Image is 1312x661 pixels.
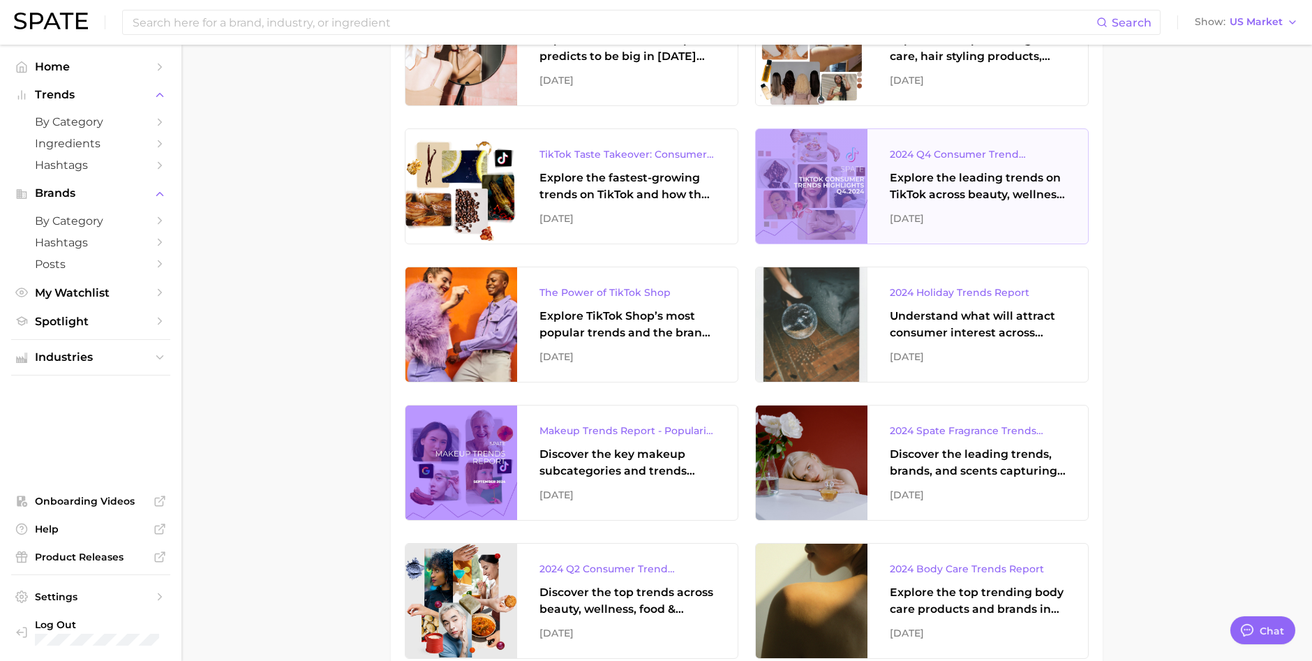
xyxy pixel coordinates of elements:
[35,187,147,200] span: Brands
[131,10,1096,34] input: Search here for a brand, industry, or ingredient
[11,232,170,253] a: Hashtags
[890,446,1066,480] div: Discover the leading trends, brands, and scents capturing consumer interest [DATE].
[890,146,1066,163] div: 2024 Q4 Consumer Trend Highlights (TikTok)
[539,584,715,618] div: Discover the top trends across beauty, wellness, food & beverage, and ingredient categories drivi...
[11,491,170,512] a: Onboarding Videos
[11,347,170,368] button: Industries
[11,133,170,154] a: Ingredients
[11,253,170,275] a: Posts
[11,614,170,650] a: Log out. Currently logged in with e-mail michelle.ng@mavbeautybrands.com.
[35,523,147,535] span: Help
[35,137,147,150] span: Ingredients
[755,267,1089,383] a: 2024 Holiday Trends ReportUnderstand what will attract consumer interest across beauty, wellness,...
[35,495,147,507] span: Onboarding Videos
[35,258,147,271] span: Posts
[890,487,1066,503] div: [DATE]
[755,128,1089,244] a: 2024 Q4 Consumer Trend Highlights (TikTok)Explore the leading trends on TikTok across beauty, wel...
[539,210,715,227] div: [DATE]
[539,422,715,439] div: Makeup Trends Report - Popularity Index
[11,84,170,105] button: Trends
[539,625,715,641] div: [DATE]
[890,348,1066,365] div: [DATE]
[539,31,715,65] div: Explore the trends that Spate predicts to be big in [DATE] across the skin, hair, makeup, body, a...
[539,72,715,89] div: [DATE]
[755,405,1089,521] a: 2024 Spate Fragrance Trends ReportDiscover the leading trends, brands, and scents capturing consu...
[11,311,170,332] a: Spotlight
[890,170,1066,203] div: Explore the leading trends on TikTok across beauty, wellness, food & beverage, and personal care.
[35,551,147,563] span: Product Releases
[11,210,170,232] a: by Category
[890,308,1066,341] div: Understand what will attract consumer interest across beauty, wellness, and food & beverage this ...
[35,214,147,228] span: by Category
[11,519,170,540] a: Help
[35,315,147,328] span: Spotlight
[890,422,1066,439] div: 2024 Spate Fragrance Trends Report
[35,236,147,249] span: Hashtags
[1112,16,1151,29] span: Search
[1230,18,1283,26] span: US Market
[890,284,1066,301] div: 2024 Holiday Trends Report
[14,13,88,29] img: SPATE
[405,267,738,383] a: The Power of TikTok ShopExplore TikTok Shop’s most popular trends and the brands dominating the s...
[405,128,738,244] a: TikTok Taste Takeover: Consumers' Favorite FlavorsExplore the fastest-growing trends on TikTok an...
[35,618,215,631] span: Log Out
[35,351,147,364] span: Industries
[890,560,1066,577] div: 2024 Body Care Trends Report
[405,543,738,659] a: 2024 Q2 Consumer Trend HighlightsDiscover the top trends across beauty, wellness, food & beverage...
[539,308,715,341] div: Explore TikTok Shop’s most popular trends and the brands dominating the social commerce platform.
[35,591,147,603] span: Settings
[890,625,1066,641] div: [DATE]
[539,146,715,163] div: TikTok Taste Takeover: Consumers' Favorite Flavors
[11,56,170,77] a: Home
[11,183,170,204] button: Brands
[539,446,715,480] div: Discover the key makeup subcategories and trends driving top year-over-year increase according to...
[1195,18,1225,26] span: Show
[539,284,715,301] div: The Power of TikTok Shop
[539,348,715,365] div: [DATE]
[11,111,170,133] a: by Category
[11,282,170,304] a: My Watchlist
[35,115,147,128] span: by Category
[405,405,738,521] a: Makeup Trends Report - Popularity IndexDiscover the key makeup subcategories and trends driving t...
[35,286,147,299] span: My Watchlist
[11,586,170,607] a: Settings
[755,543,1089,659] a: 2024 Body Care Trends ReportExplore the top trending body care products and brands in the [GEOGRA...
[890,31,1066,65] div: Explore the top trending hair care, hair styling products, and hair colors driving the TikTok hai...
[539,170,715,203] div: Explore the fastest-growing trends on TikTok and how they reveal consumers' growing preferences.
[1191,13,1302,31] button: ShowUS Market
[539,560,715,577] div: 2024 Q2 Consumer Trend Highlights
[35,60,147,73] span: Home
[890,72,1066,89] div: [DATE]
[35,158,147,172] span: Hashtags
[539,487,715,503] div: [DATE]
[890,584,1066,618] div: Explore the top trending body care products and brands in the [GEOGRAPHIC_DATA] right now.
[890,210,1066,227] div: [DATE]
[35,89,147,101] span: Trends
[11,154,170,176] a: Hashtags
[11,547,170,567] a: Product Releases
